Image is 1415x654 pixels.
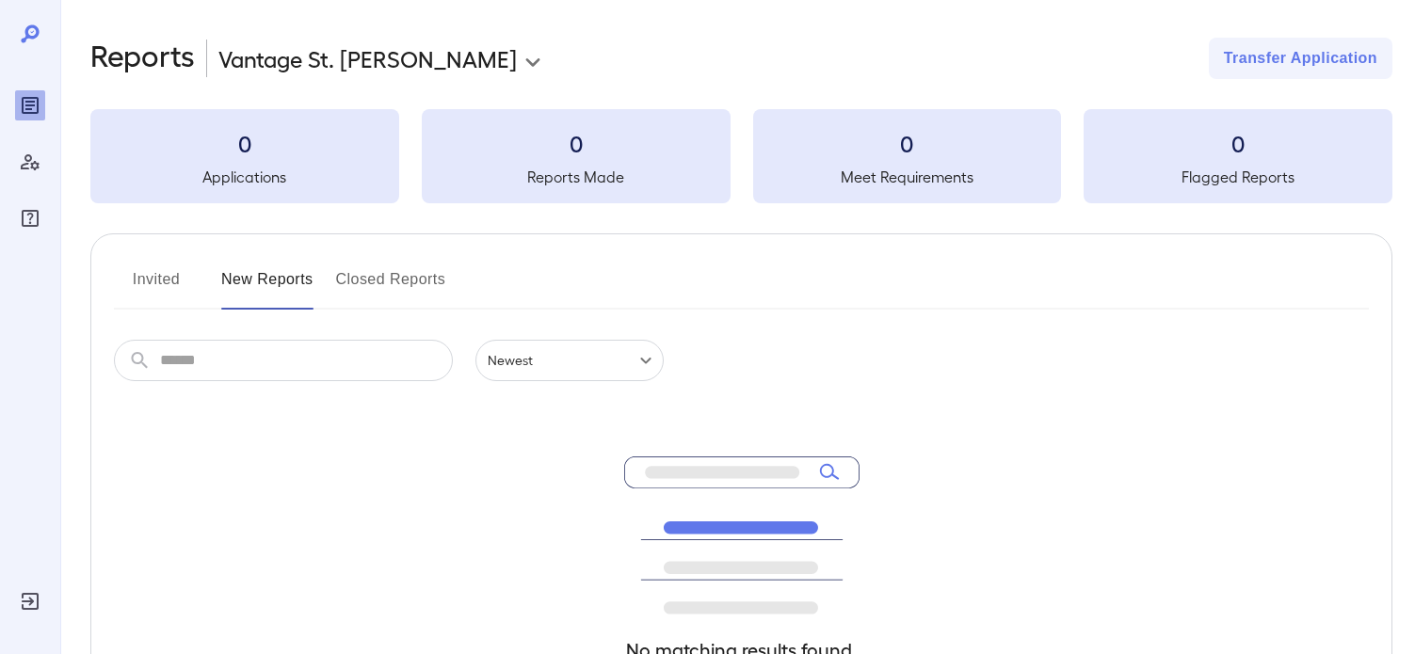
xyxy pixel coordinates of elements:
[15,586,45,616] div: Log Out
[1209,38,1392,79] button: Transfer Application
[753,166,1062,188] h5: Meet Requirements
[221,264,314,310] button: New Reports
[336,264,446,310] button: Closed Reports
[15,147,45,177] div: Manage Users
[475,340,664,381] div: Newest
[90,109,1392,203] summary: 0Applications0Reports Made0Meet Requirements0Flagged Reports
[90,38,195,79] h2: Reports
[422,166,731,188] h5: Reports Made
[15,90,45,120] div: Reports
[422,128,731,158] h3: 0
[90,166,399,188] h5: Applications
[15,203,45,233] div: FAQ
[1084,128,1392,158] h3: 0
[114,264,199,310] button: Invited
[90,128,399,158] h3: 0
[1084,166,1392,188] h5: Flagged Reports
[753,128,1062,158] h3: 0
[218,43,517,73] p: Vantage St. [PERSON_NAME]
